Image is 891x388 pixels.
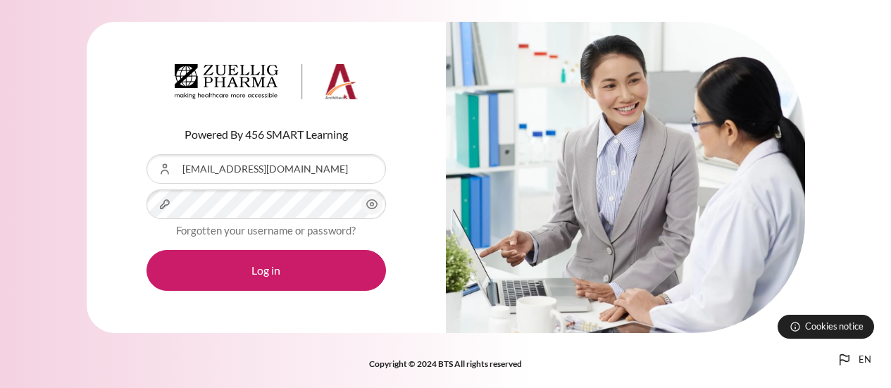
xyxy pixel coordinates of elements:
[147,250,386,291] button: Log in
[147,126,386,143] p: Powered By 456 SMART Learning
[805,320,864,333] span: Cookies notice
[147,154,386,184] input: Username or Email Address
[369,358,522,369] strong: Copyright © 2024 BTS All rights reserved
[175,64,358,105] a: Architeck
[175,64,358,99] img: Architeck
[830,346,877,374] button: Languages
[778,315,874,339] button: Cookies notice
[859,353,871,367] span: en
[176,224,356,237] a: Forgotten your username or password?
